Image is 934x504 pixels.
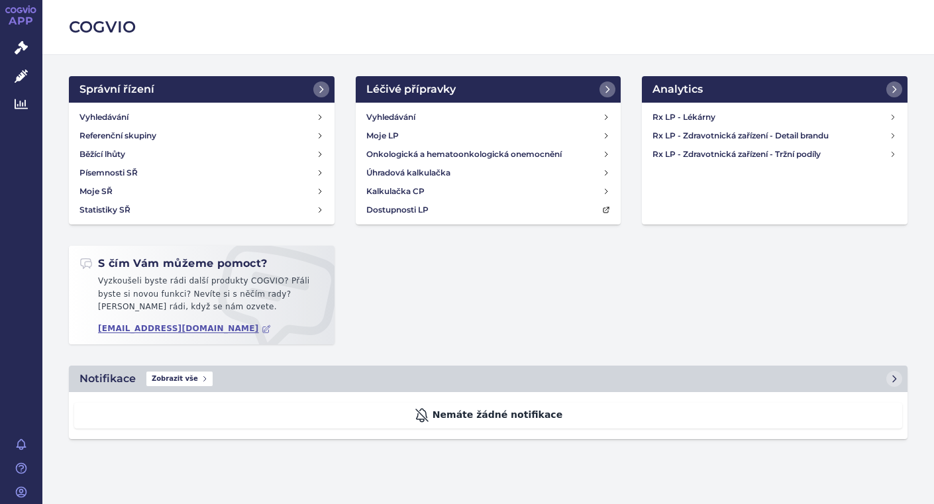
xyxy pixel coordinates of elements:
a: Statistiky SŘ [74,201,329,219]
span: Zobrazit vše [146,372,213,386]
a: NotifikaceZobrazit vše [69,366,908,392]
h2: Notifikace [79,371,136,387]
a: Moje SŘ [74,182,329,201]
a: Vyhledávání [74,108,329,126]
h4: Vyhledávání [366,111,415,124]
h4: Vyhledávání [79,111,129,124]
a: Úhradová kalkulačka [361,164,616,182]
h4: Písemnosti SŘ [79,166,138,179]
h4: Moje SŘ [79,185,113,198]
a: [EMAIL_ADDRESS][DOMAIN_NAME] [98,324,271,334]
a: Onkologická a hematoonkologická onemocnění [361,145,616,164]
h2: Analytics [652,81,703,97]
h4: Statistiky SŘ [79,203,130,217]
h4: Moje LP [366,129,399,142]
a: Analytics [642,76,908,103]
a: Běžící lhůty [74,145,329,164]
a: Správní řízení [69,76,335,103]
a: Léčivé přípravky [356,76,621,103]
div: Nemáte žádné notifikace [74,403,902,428]
h4: Rx LP - Lékárny [652,111,889,124]
h4: Rx LP - Zdravotnická zařízení - Tržní podíly [652,148,889,161]
a: Kalkulačka CP [361,182,616,201]
p: Vyzkoušeli byste rádi další produkty COGVIO? Přáli byste si novou funkci? Nevíte si s něčím rady?... [79,275,324,319]
a: Rx LP - Zdravotnická zařízení - Tržní podíly [647,145,902,164]
h4: Rx LP - Zdravotnická zařízení - Detail brandu [652,129,889,142]
h2: Léčivé přípravky [366,81,456,97]
a: Moje LP [361,126,616,145]
a: Rx LP - Zdravotnická zařízení - Detail brandu [647,126,902,145]
a: Písemnosti SŘ [74,164,329,182]
a: Dostupnosti LP [361,201,616,219]
h2: S čím Vám můžeme pomoct? [79,256,268,271]
h4: Úhradová kalkulačka [366,166,450,179]
h2: Správní řízení [79,81,154,97]
h4: Dostupnosti LP [366,203,429,217]
h4: Onkologická a hematoonkologická onemocnění [366,148,562,161]
h4: Referenční skupiny [79,129,156,142]
a: Referenční skupiny [74,126,329,145]
h4: Běžící lhůty [79,148,125,161]
a: Rx LP - Lékárny [647,108,902,126]
h4: Kalkulačka CP [366,185,425,198]
a: Vyhledávání [361,108,616,126]
h2: COGVIO [69,16,908,38]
